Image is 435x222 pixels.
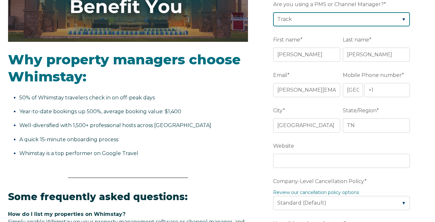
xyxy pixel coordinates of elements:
a: Review our cancellation policy options [273,190,359,195]
span: First name [273,35,300,45]
span: Mobile Phone number [343,70,402,80]
span: City [273,106,283,116]
span: Whimstay is a top performer on Google Travel [19,150,138,156]
span: Well-diversified with 1,500+ professional hosts across [GEOGRAPHIC_DATA] [19,122,211,128]
span: A quick 15-minute onboarding process [19,136,118,143]
span: Year-to-date bookings up 500%, average booking value: $1,400 [19,108,181,115]
span: Company-Level Cancellation Policy [273,176,364,186]
span: Some frequently asked questions: [8,191,188,203]
span: How do I list my properties on Whimstay? [8,211,125,217]
span: Website [273,141,294,151]
span: Last name [343,35,369,45]
span: State/Region [343,106,377,116]
span: 50% of Whimstay travelers check in on off-peak days [19,95,155,101]
span: Email [273,70,287,80]
span: Why property managers choose Whimstay: [8,51,241,85]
